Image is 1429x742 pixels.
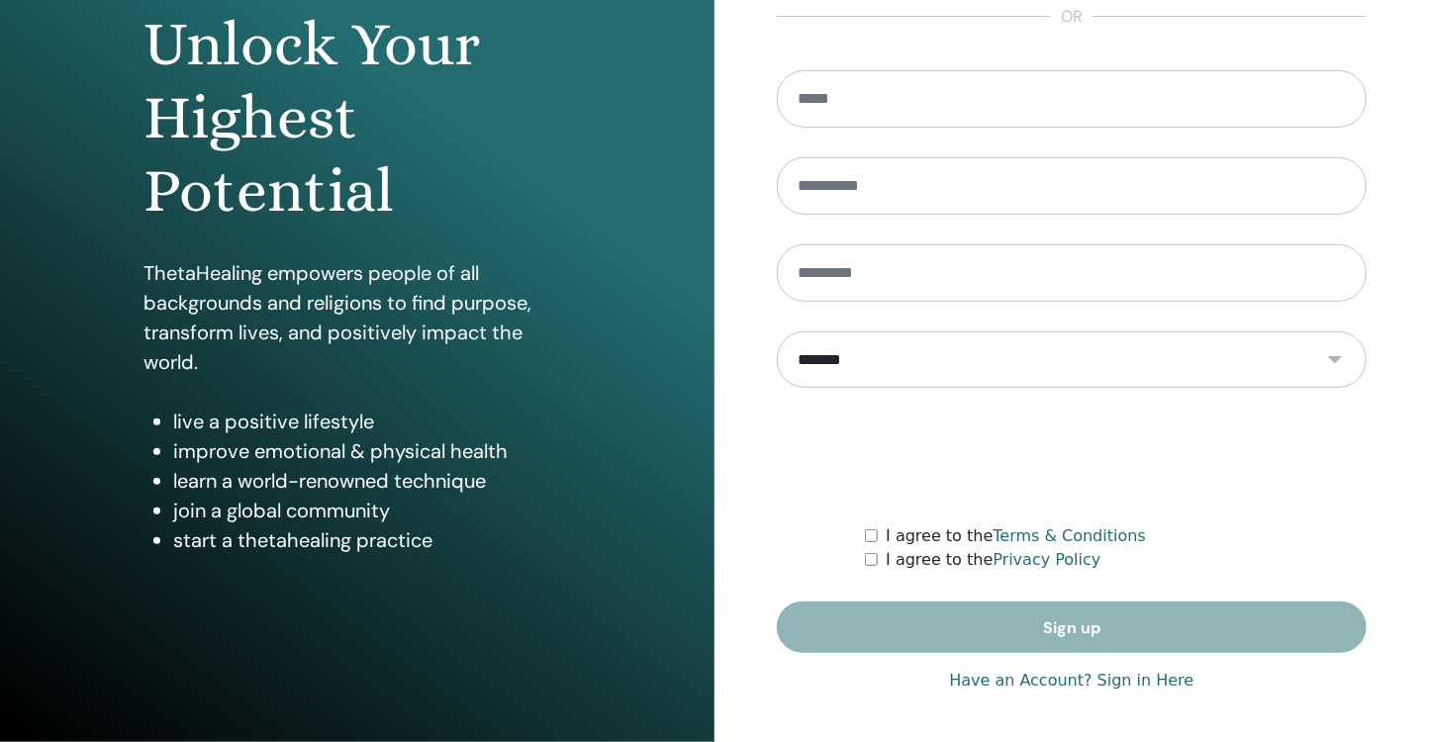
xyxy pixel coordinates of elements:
[143,258,570,377] p: ThetaHealing empowers people of all backgrounds and religions to find purpose, transform lives, a...
[1051,5,1093,29] span: or
[173,407,570,436] li: live a positive lifestyle
[173,436,570,466] li: improve emotional & physical health
[921,417,1222,495] iframe: reCAPTCHA
[994,526,1146,545] a: Terms & Conditions
[949,669,1193,693] a: Have an Account? Sign in Here
[173,466,570,496] li: learn a world-renowned technique
[173,525,570,555] li: start a thetahealing practice
[886,548,1100,572] label: I agree to the
[173,496,570,525] li: join a global community
[143,8,570,229] h1: Unlock Your Highest Potential
[886,524,1146,548] label: I agree to the
[994,550,1101,569] a: Privacy Policy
